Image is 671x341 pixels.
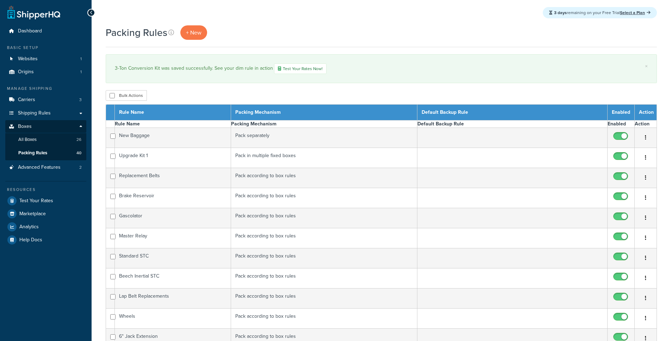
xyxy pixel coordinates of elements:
[115,63,648,74] div: 3-Ton Conversion Kit was saved successfully. See your dim rule in action
[5,234,86,246] a: Help Docs
[417,105,608,120] th: Default Backup Rule
[18,28,42,34] span: Dashboard
[115,289,231,309] td: Lap Belt Replacements
[417,120,608,128] th: Default Backup Rule
[5,207,86,220] a: Marketplace
[7,5,60,19] a: ShipperHQ Home
[115,268,231,289] td: Beech Inertial STC
[5,147,86,160] a: Packing Rules 40
[18,150,47,156] span: Packing Rules
[18,124,32,130] span: Boxes
[18,69,34,75] span: Origins
[18,165,61,170] span: Advanced Features
[5,120,86,133] a: Boxes
[180,25,207,40] a: + New
[5,194,86,207] a: Test Your Rates
[231,309,417,329] td: Pack according to box rules
[231,268,417,289] td: Pack according to box rules
[274,63,327,74] a: Test Your Rates Now!
[635,120,657,128] th: Action
[620,10,651,16] a: Select a Plan
[18,137,37,143] span: All Boxes
[115,228,231,248] td: Master Relay
[5,221,86,233] a: Analytics
[5,133,86,146] li: All Boxes
[5,45,86,51] div: Basic Setup
[5,93,86,106] a: Carriers 3
[5,107,86,120] a: Shipping Rules
[19,224,39,230] span: Analytics
[5,66,86,79] a: Origins 1
[231,188,417,208] td: Pack according to box rules
[5,52,86,66] a: Websites 1
[231,120,417,128] th: Packing Mechanism
[115,309,231,329] td: Wheels
[5,147,86,160] li: Packing Rules
[76,137,81,143] span: 26
[5,120,86,160] li: Boxes
[106,90,147,101] button: Bulk Actions
[5,161,86,174] a: Advanced Features 2
[635,105,657,120] th: Action
[115,105,231,120] th: Rule Name
[115,248,231,268] td: Standard STC
[5,161,86,174] li: Advanced Features
[106,26,167,39] h1: Packing Rules
[5,133,86,146] a: All Boxes 26
[115,188,231,208] td: Brake Reservoir
[554,10,567,16] strong: 3 days
[80,69,82,75] span: 1
[543,7,657,18] div: remaining on your Free Trial
[5,52,86,66] li: Websites
[115,208,231,228] td: Gascolator
[115,168,231,188] td: Replacement Belts
[5,187,86,193] div: Resources
[231,148,417,168] td: Pack in multiple fixed boxes
[5,25,86,38] a: Dashboard
[645,63,648,69] a: ×
[231,248,417,268] td: Pack according to box rules
[19,198,53,204] span: Test Your Rates
[80,56,82,62] span: 1
[115,120,231,128] th: Rule Name
[5,86,86,92] div: Manage Shipping
[5,93,86,106] li: Carriers
[231,228,417,248] td: Pack according to box rules
[231,128,417,148] td: Pack separately
[5,66,86,79] li: Origins
[608,105,635,120] th: Enabled
[18,56,38,62] span: Websites
[115,128,231,148] td: New Baggage
[231,289,417,309] td: Pack according to box rules
[19,211,46,217] span: Marketplace
[19,237,42,243] span: Help Docs
[608,120,635,128] th: Enabled
[231,168,417,188] td: Pack according to box rules
[79,97,82,103] span: 3
[18,97,35,103] span: Carriers
[186,29,201,37] span: + New
[231,105,417,120] th: Packing Mechanism
[76,150,81,156] span: 40
[18,110,51,116] span: Shipping Rules
[115,148,231,168] td: Upgrade Kit 1
[231,208,417,228] td: Pack according to box rules
[79,165,82,170] span: 2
